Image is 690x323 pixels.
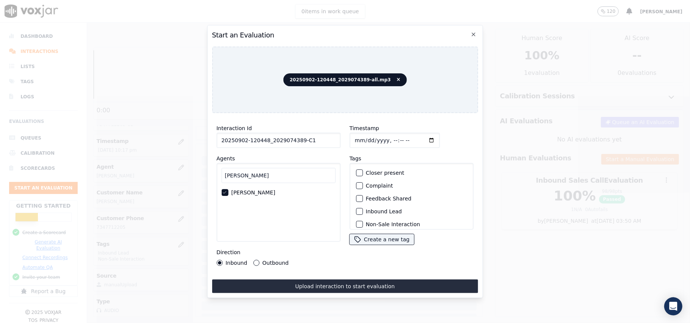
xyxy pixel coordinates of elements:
[366,183,393,188] label: Complaint
[366,222,420,227] label: Non-Sale Interaction
[216,155,235,161] label: Agents
[349,155,361,161] label: Tags
[216,133,340,148] input: reference id, file name, etc
[231,190,275,195] label: [PERSON_NAME]
[349,125,379,131] label: Timestamp
[212,280,478,293] button: Upload interaction to start evaluation
[366,170,404,175] label: Closer present
[664,297,682,315] div: Open Intercom Messenger
[216,125,252,131] label: Interaction Id
[366,196,411,201] label: Feedback Shared
[349,234,414,245] button: Create a new tag
[262,260,288,266] label: Outbound
[225,260,247,266] label: Inbound
[221,168,335,183] input: Search Agents...
[212,30,478,40] h2: Start an Evaluation
[216,249,240,255] label: Direction
[283,73,407,86] span: 20250902-120448_2029074389-all.mp3
[366,209,402,214] label: Inbound Lead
